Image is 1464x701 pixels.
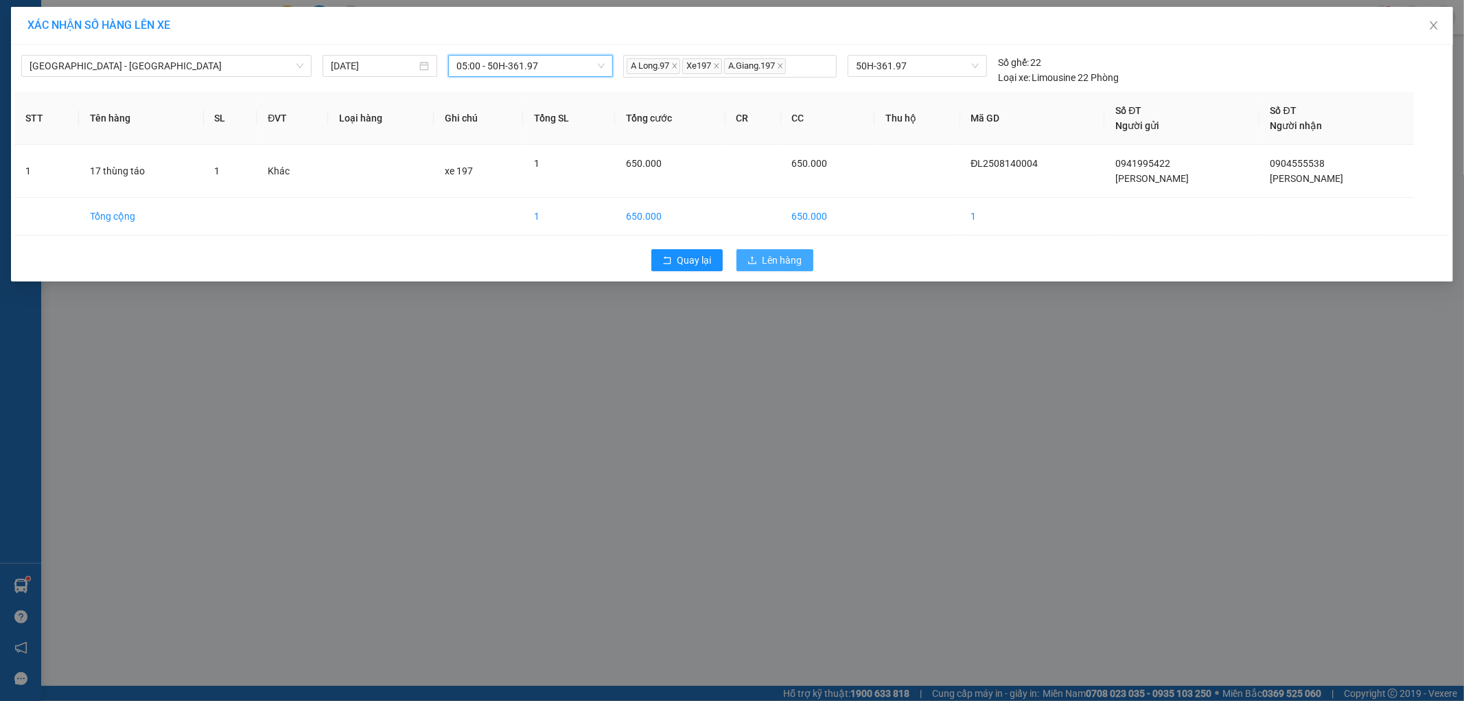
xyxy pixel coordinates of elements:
span: 50H-361.97 [856,56,978,76]
td: 1 [960,198,1105,235]
span: 1 [215,165,220,176]
div: 22 [998,55,1042,70]
button: uploadLên hàng [736,249,813,271]
span: rollback [662,255,672,266]
button: rollbackQuay lại [651,249,723,271]
td: Tổng cộng [79,198,204,235]
span: 1 [534,158,539,169]
th: Loại hàng [328,92,434,145]
td: Khác [257,145,328,198]
span: Xe197 [682,58,722,74]
span: Lên hàng [763,253,802,268]
th: Tổng SL [523,92,616,145]
span: XÁC NHẬN SỐ HÀNG LÊN XE [27,19,170,32]
span: close [671,62,678,69]
th: Thu hộ [874,92,960,145]
div: Limousine 22 Phòng [998,70,1119,85]
span: Người nhận [1270,120,1323,131]
th: Tổng cước [615,92,725,145]
button: Close [1415,7,1453,45]
td: 1 [14,145,79,198]
th: ĐVT [257,92,328,145]
span: [PERSON_NAME] [1115,173,1189,184]
td: 650.000 [615,198,725,235]
span: ĐL2508140004 [971,158,1038,169]
span: 0904555538 [1270,158,1325,169]
span: close [713,62,720,69]
th: CR [725,92,781,145]
span: A Long.97 [627,58,680,74]
td: 17 thùng táo [79,145,204,198]
td: 650.000 [781,198,874,235]
span: Số ĐT [1115,105,1141,116]
span: close [1428,20,1439,31]
th: Mã GD [960,92,1105,145]
span: Số ghế: [998,55,1029,70]
span: 650.000 [792,158,828,169]
span: Loại xe: [998,70,1030,85]
span: Số ĐT [1270,105,1297,116]
th: CC [781,92,874,145]
th: Tên hàng [79,92,204,145]
span: close [777,62,784,69]
span: Quay lại [677,253,712,268]
th: Ghi chú [434,92,523,145]
th: SL [204,92,257,145]
span: 0941995422 [1115,158,1170,169]
span: Người gửi [1115,120,1159,131]
span: 650.000 [626,158,662,169]
span: Sài Gòn - Nha Trang [30,56,303,76]
span: xe 197 [445,165,473,176]
th: STT [14,92,79,145]
span: [PERSON_NAME] [1270,173,1344,184]
input: 15/08/2025 [331,58,417,73]
td: 1 [523,198,616,235]
span: A.Giang.197 [724,58,786,74]
span: 05:00 - 50H-361.97 [456,56,605,76]
span: upload [747,255,757,266]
